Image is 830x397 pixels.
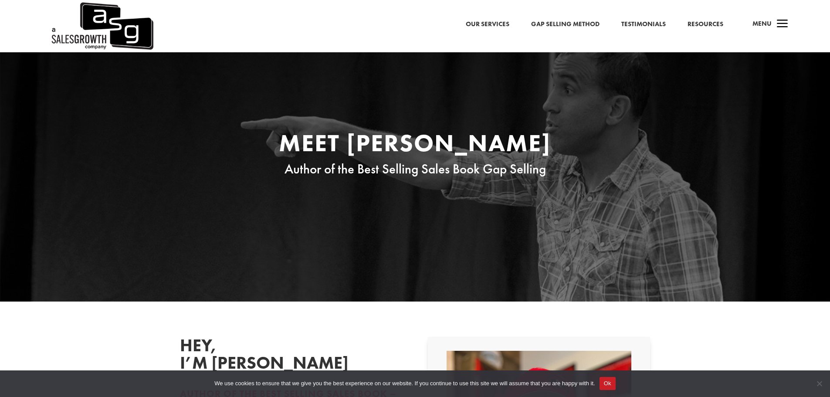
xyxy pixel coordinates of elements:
[250,131,581,159] h1: Meet [PERSON_NAME]
[180,337,311,376] h2: Hey, I’m [PERSON_NAME]
[285,160,546,177] span: Author of the Best Selling Sales Book Gap Selling
[600,377,616,390] button: Ok
[214,379,595,388] span: We use cookies to ensure that we give you the best experience on our website. If you continue to ...
[815,379,823,388] span: No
